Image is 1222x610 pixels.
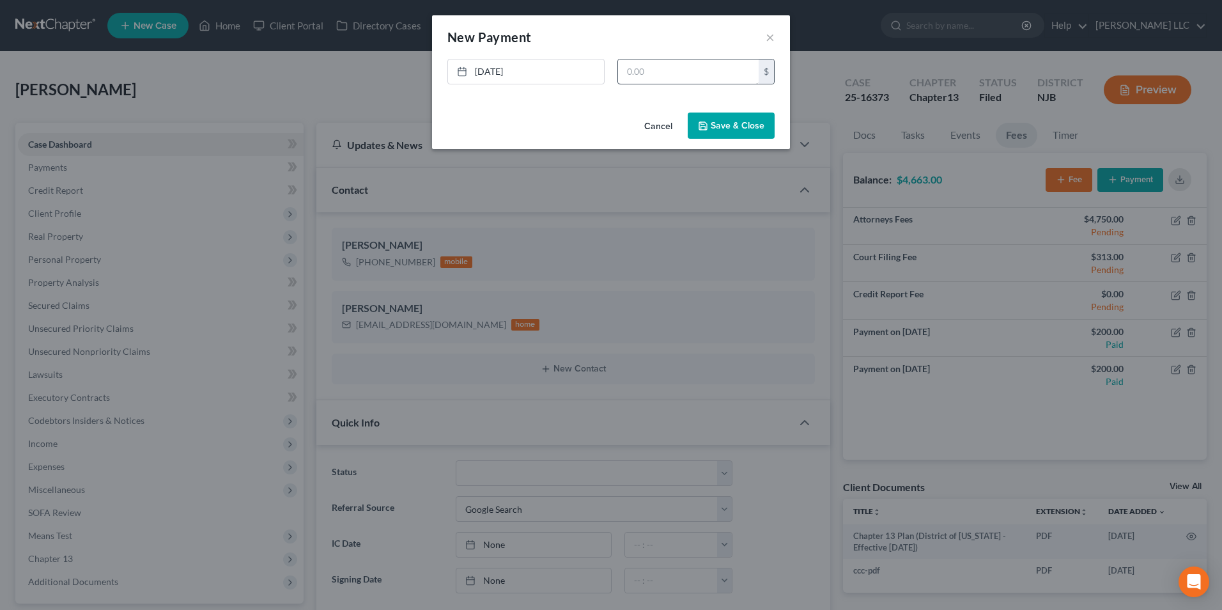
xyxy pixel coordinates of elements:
[618,59,759,84] input: 0.00
[448,59,604,84] a: [DATE]
[634,114,683,139] button: Cancel
[447,29,531,45] span: New Payment
[688,113,775,139] button: Save & Close
[759,59,774,84] div: $
[1179,567,1209,597] div: Open Intercom Messenger
[766,29,775,45] button: ×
